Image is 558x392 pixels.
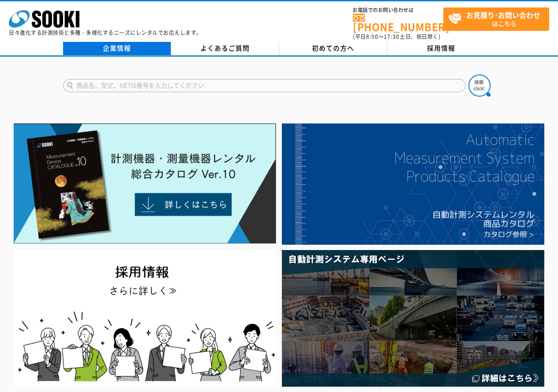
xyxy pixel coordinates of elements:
span: 初めての方へ [312,43,354,53]
p: 日々進化する計測技術と多種・多様化するニーズにレンタルでお応えします。 [9,30,202,35]
a: 採用情報 [387,42,495,55]
img: btn_search.png [468,75,491,97]
a: お見積り･お問い合わせはこちら [443,7,549,31]
img: 自動計測システム専用ページ [282,250,544,386]
a: 初めての方へ [279,42,387,55]
img: 自動計測システムカタログ [282,123,544,245]
img: SOOKI recruit [14,250,276,386]
span: お電話でのお問い合わせは [353,7,443,13]
img: Catalog Ver10 [14,123,276,244]
input: 商品名、型式、NETIS番号を入力してください [63,79,466,92]
span: 17:30 [384,33,400,41]
a: [PHONE_NUMBER] [353,14,443,32]
span: はこちら [448,8,549,30]
span: (平日 ～ 土日、祝日除く) [353,33,440,41]
a: 企業情報 [63,42,171,55]
span: 8:50 [366,33,378,41]
strong: お見積り･お問い合わせ [466,10,540,20]
a: よくあるご質問 [171,42,279,55]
